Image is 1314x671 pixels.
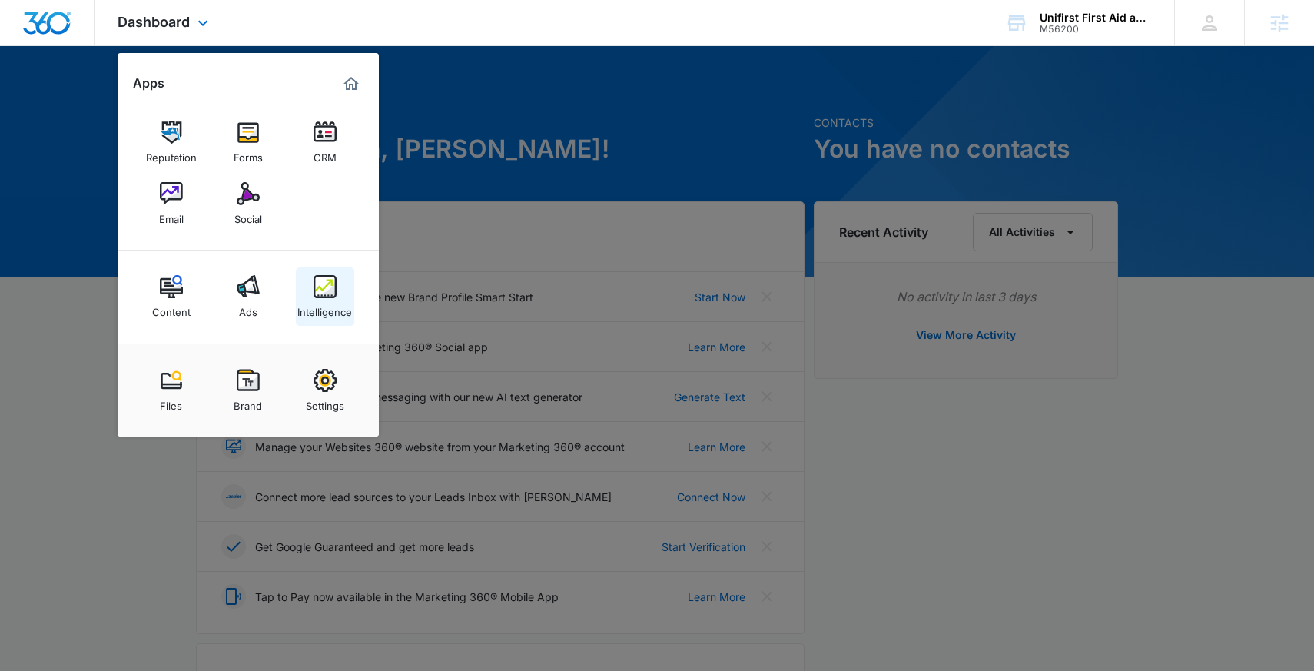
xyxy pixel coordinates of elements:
div: account id [1040,24,1152,35]
a: Settings [296,361,354,420]
div: Files [160,392,182,412]
div: Settings [306,392,344,412]
div: Content [152,298,191,318]
div: Brand [234,392,262,412]
a: Email [142,174,201,233]
span: Dashboard [118,14,190,30]
div: account name [1040,12,1152,24]
a: Reputation [142,113,201,171]
div: CRM [314,144,337,164]
div: Reputation [146,144,197,164]
div: Social [234,205,262,225]
a: Forms [219,113,277,171]
a: CRM [296,113,354,171]
a: Brand [219,361,277,420]
div: Email [159,205,184,225]
div: Forms [234,144,263,164]
div: Intelligence [297,298,352,318]
a: Intelligence [296,267,354,326]
a: Ads [219,267,277,326]
a: Content [142,267,201,326]
a: Social [219,174,277,233]
a: Files [142,361,201,420]
h2: Apps [133,76,164,91]
div: Ads [239,298,257,318]
a: Marketing 360® Dashboard [339,71,363,96]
